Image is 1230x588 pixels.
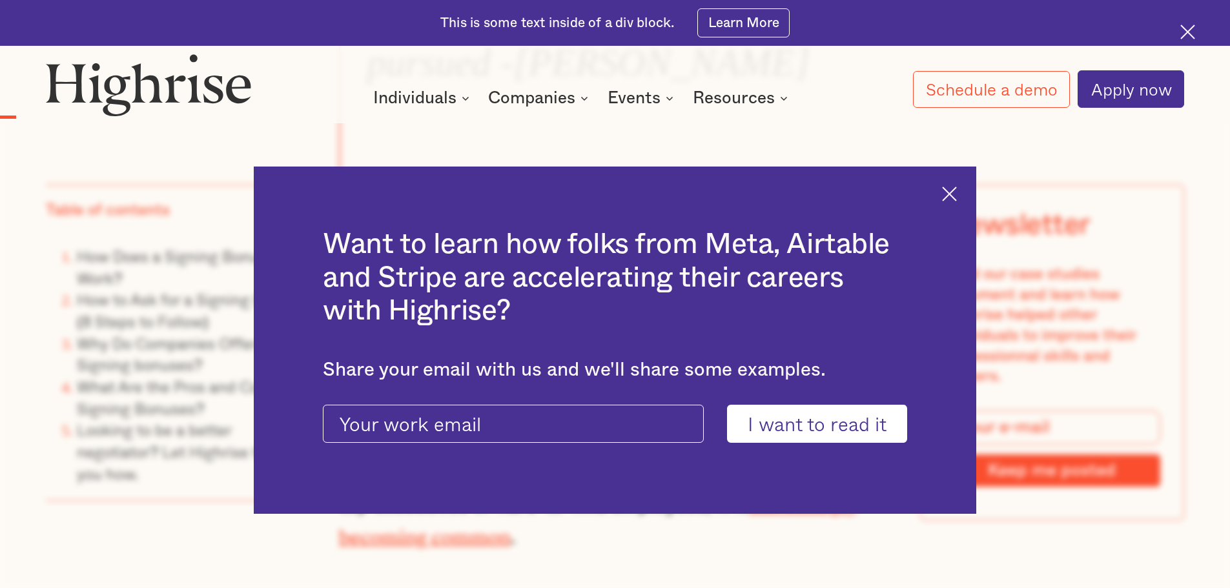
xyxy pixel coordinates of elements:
div: Events [608,90,677,106]
img: Cross icon [1180,25,1195,39]
div: Resources [693,90,775,106]
h2: Want to learn how folks from Meta, Airtable and Stripe are accelerating their careers with Highrise? [323,228,907,328]
a: Learn More [697,8,790,37]
a: Schedule a demo [913,71,1071,108]
div: Share your email with us and we'll share some examples. [323,359,907,381]
a: Apply now [1078,70,1184,108]
form: current-ascender-blog-article-modal-form [323,405,907,443]
div: Events [608,90,661,106]
img: Highrise logo [46,54,251,116]
img: Cross icon [942,187,957,201]
div: Resources [693,90,792,106]
div: Companies [488,90,575,106]
div: This is some text inside of a div block. [440,14,674,32]
input: I want to read it [727,405,907,443]
div: Individuals [373,90,473,106]
div: Individuals [373,90,456,106]
input: Your work email [323,405,704,443]
div: Companies [488,90,592,106]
